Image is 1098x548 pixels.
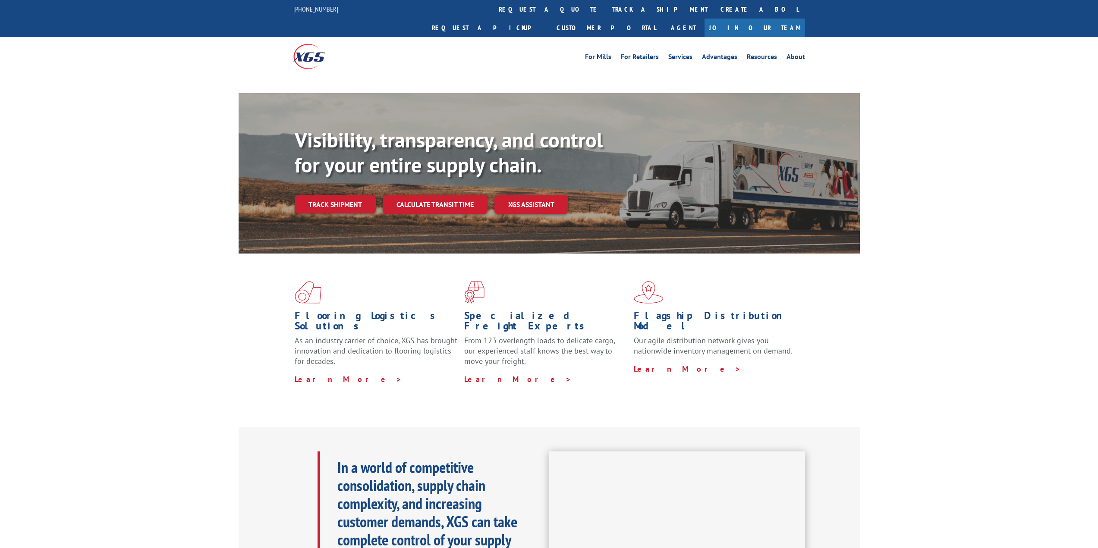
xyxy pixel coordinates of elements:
a: Calculate transit time [383,195,488,214]
img: xgs-icon-flagship-distribution-model-red [634,281,664,304]
a: Track shipment [295,195,376,213]
span: Our agile distribution network gives you nationwide inventory management on demand. [634,335,793,356]
a: Services [668,53,692,63]
span: As an industry carrier of choice, XGS has brought innovation and dedication to flooring logistics... [295,335,457,366]
a: Request a pickup [425,19,550,37]
b: Visibility, transparency, and control for your entire supply chain. [295,126,603,178]
img: xgs-icon-total-supply-chain-intelligence-red [295,281,321,304]
a: Join Our Team [705,19,805,37]
a: [PHONE_NUMBER] [293,5,338,13]
a: For Mills [585,53,611,63]
a: Learn More > [634,364,741,374]
a: Customer Portal [550,19,662,37]
h1: Flooring Logistics Solutions [295,310,458,335]
a: XGS ASSISTANT [494,195,568,214]
h1: Specialized Freight Experts [464,310,627,335]
a: Agent [662,19,705,37]
a: About [787,53,805,63]
a: Learn More > [464,374,572,384]
a: For Retailers [621,53,659,63]
img: xgs-icon-focused-on-flooring-red [464,281,485,304]
a: Resources [747,53,777,63]
a: Advantages [702,53,737,63]
a: Learn More > [295,374,402,384]
h1: Flagship Distribution Model [634,310,797,335]
p: From 123 overlength loads to delicate cargo, our experienced staff knows the best way to move you... [464,335,627,374]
